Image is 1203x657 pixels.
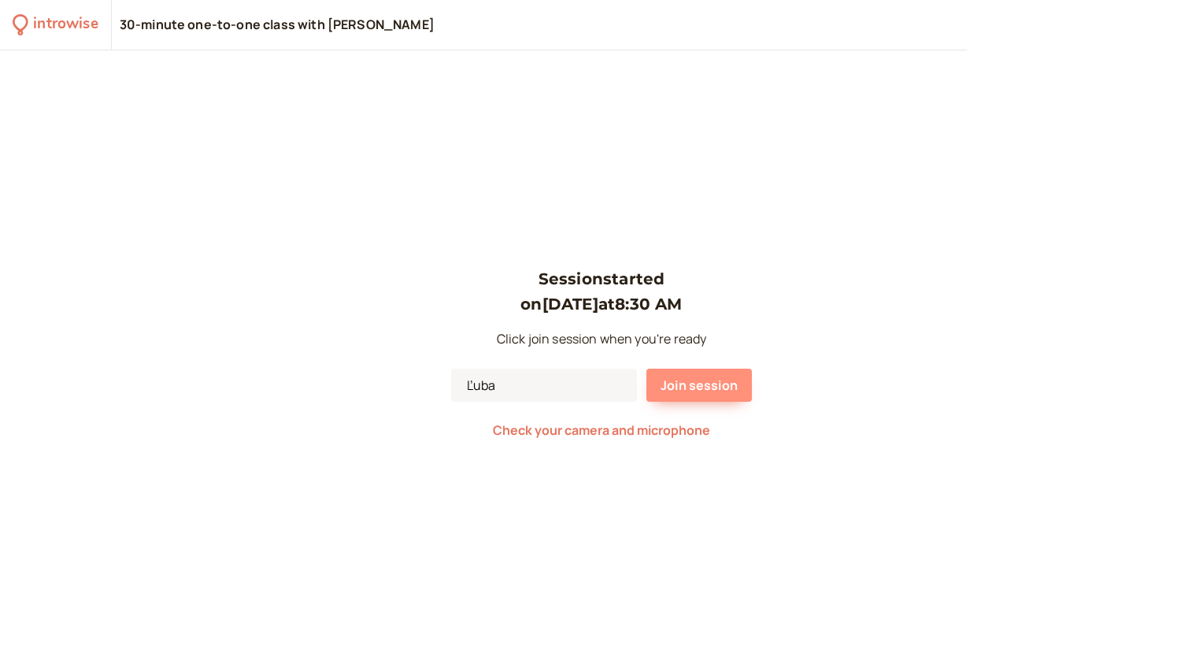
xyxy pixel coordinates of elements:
[646,369,752,402] button: Join session
[451,266,752,317] h3: Session started on [DATE] at 8:30 AM
[33,13,98,37] div: introwise
[493,421,710,439] span: Check your camera and microphone
[120,17,435,34] div: 30-minute one-to-one class with [PERSON_NAME]
[661,377,738,394] span: Join session
[451,329,752,350] p: Click join session when you're ready
[493,423,710,437] button: Check your camera and microphone
[451,369,637,402] input: Your Name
